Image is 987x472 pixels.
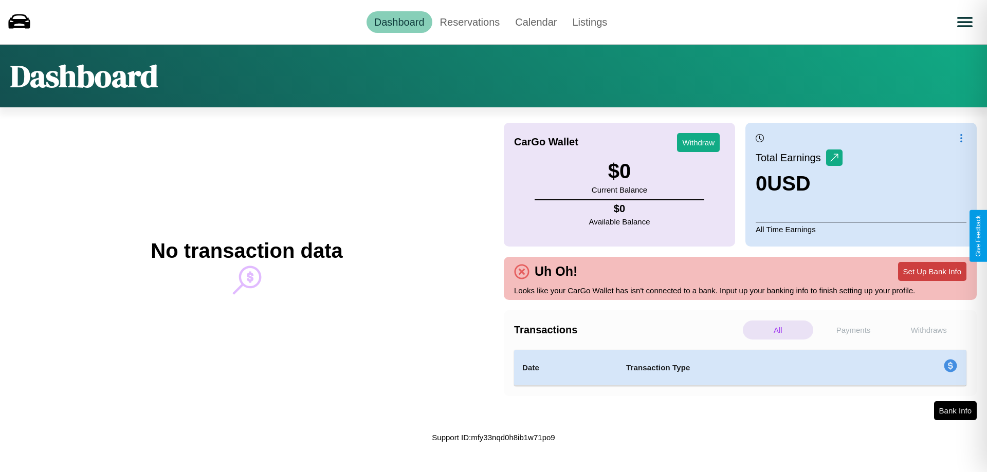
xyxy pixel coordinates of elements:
p: Support ID: mfy33nqd0h8ib1w71po9 [432,430,555,444]
p: Looks like your CarGo Wallet has isn't connected to a bank. Input up your banking info to finish ... [514,284,966,297]
h4: Transaction Type [626,362,860,374]
h4: Date [522,362,610,374]
p: Payments [818,320,889,339]
button: Bank Info [934,401,977,420]
button: Withdraw [677,133,720,152]
h4: $ 0 [589,203,650,215]
button: Open menu [951,8,979,36]
button: Set Up Bank Info [898,262,966,281]
p: Current Balance [592,183,647,197]
p: Available Balance [589,215,650,229]
a: Listings [564,11,615,33]
p: All Time Earnings [756,222,966,236]
table: simple table [514,350,966,386]
h2: No transaction data [151,239,342,262]
a: Calendar [507,11,564,33]
p: Total Earnings [756,148,826,167]
a: Reservations [432,11,508,33]
h4: Uh Oh! [529,264,582,279]
h1: Dashboard [10,55,158,97]
p: All [743,320,813,339]
p: Withdraws [893,320,964,339]
h3: $ 0 [592,160,647,183]
h4: CarGo Wallet [514,136,578,148]
div: Give Feedback [975,215,982,257]
h4: Transactions [514,324,740,336]
h3: 0 USD [756,172,843,195]
a: Dashboard [367,11,432,33]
